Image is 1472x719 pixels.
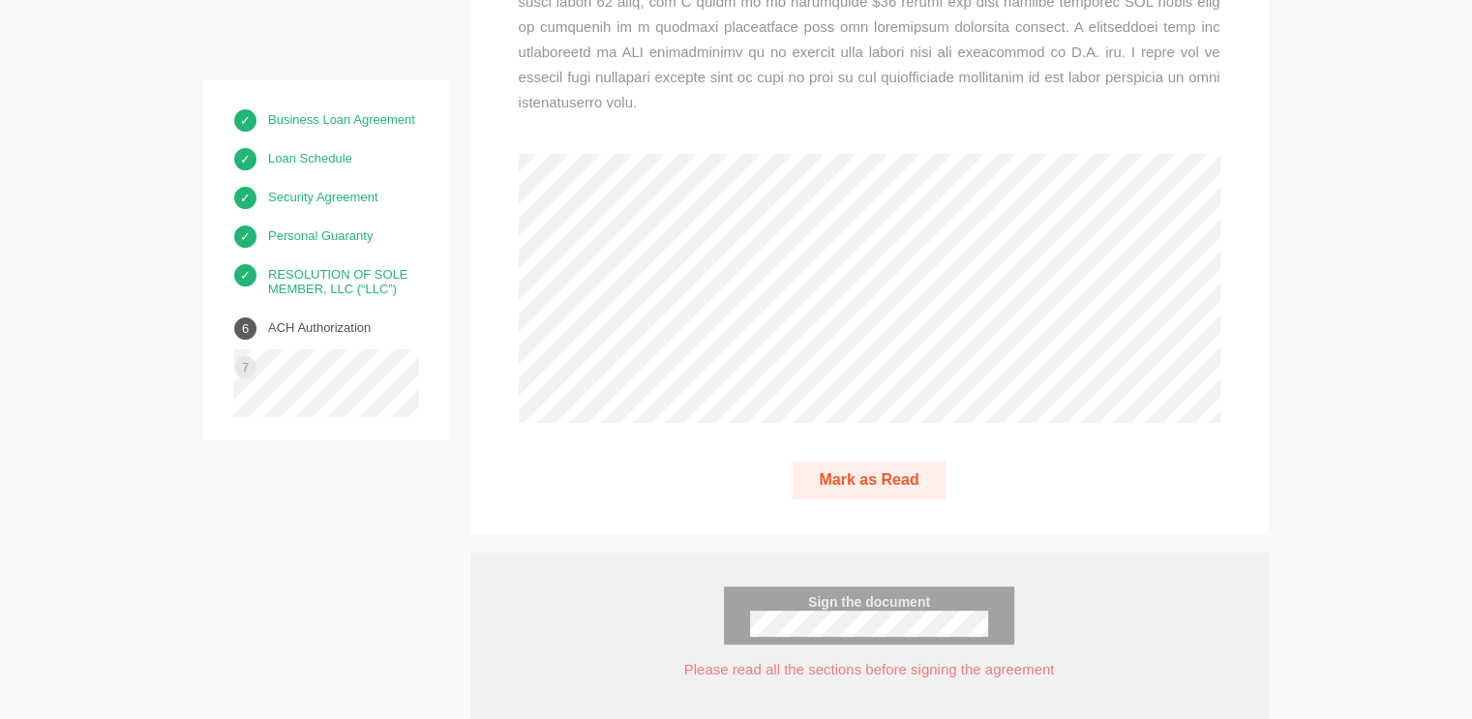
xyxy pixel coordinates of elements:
[268,180,377,214] a: Security Agreement
[268,141,352,175] a: Loan Schedule
[268,257,419,306] a: RESOLUTION OF SOLE MEMBER, LLC (“LLC”)
[793,462,945,499] button: Mark as Read
[268,219,373,253] a: Personal Guaranty
[268,103,415,136] a: Business Loan Agreement
[724,586,1014,644] button: Sign the document
[511,659,1228,679] p: Please read all the sections before signing the agreement
[268,311,371,345] a: ACH Authorization
[750,594,988,611] span: Sign the document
